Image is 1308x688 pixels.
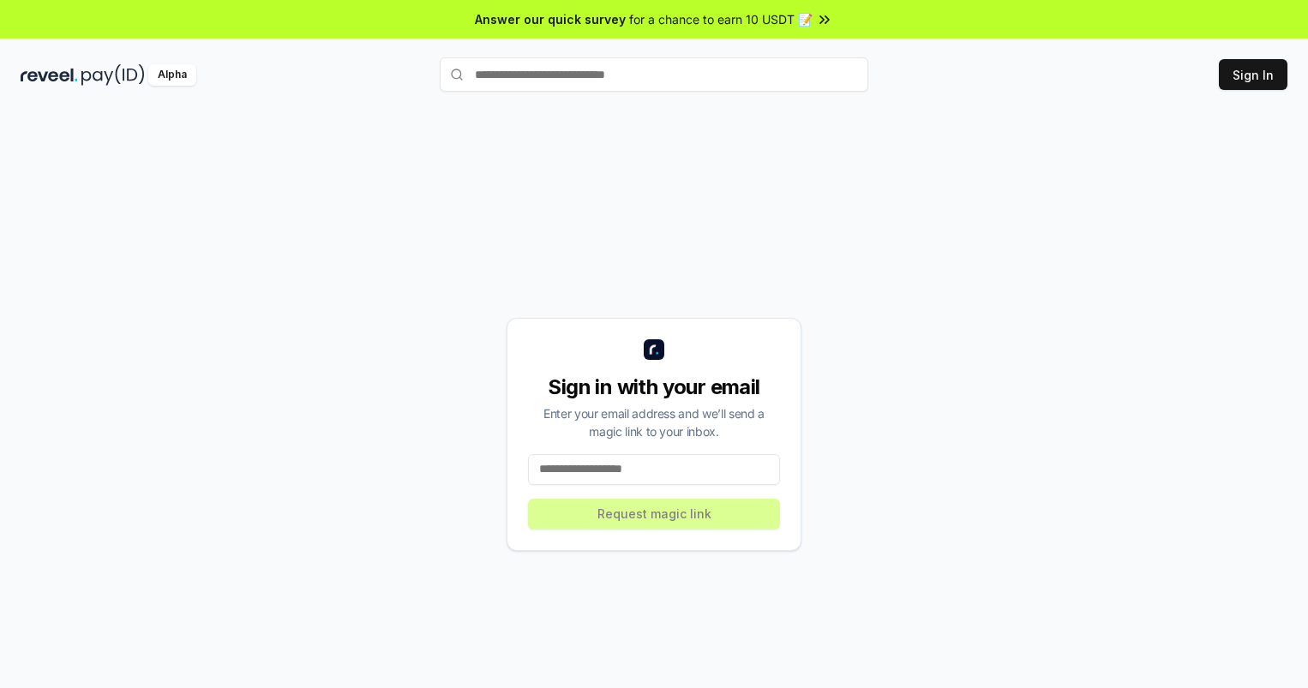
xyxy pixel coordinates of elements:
span: Answer our quick survey [475,10,626,28]
img: logo_small [644,339,664,360]
span: for a chance to earn 10 USDT 📝 [629,10,813,28]
div: Sign in with your email [528,374,780,401]
button: Sign In [1219,59,1287,90]
img: reveel_dark [21,64,78,86]
img: pay_id [81,64,145,86]
div: Enter your email address and we’ll send a magic link to your inbox. [528,404,780,440]
div: Alpha [148,64,196,86]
